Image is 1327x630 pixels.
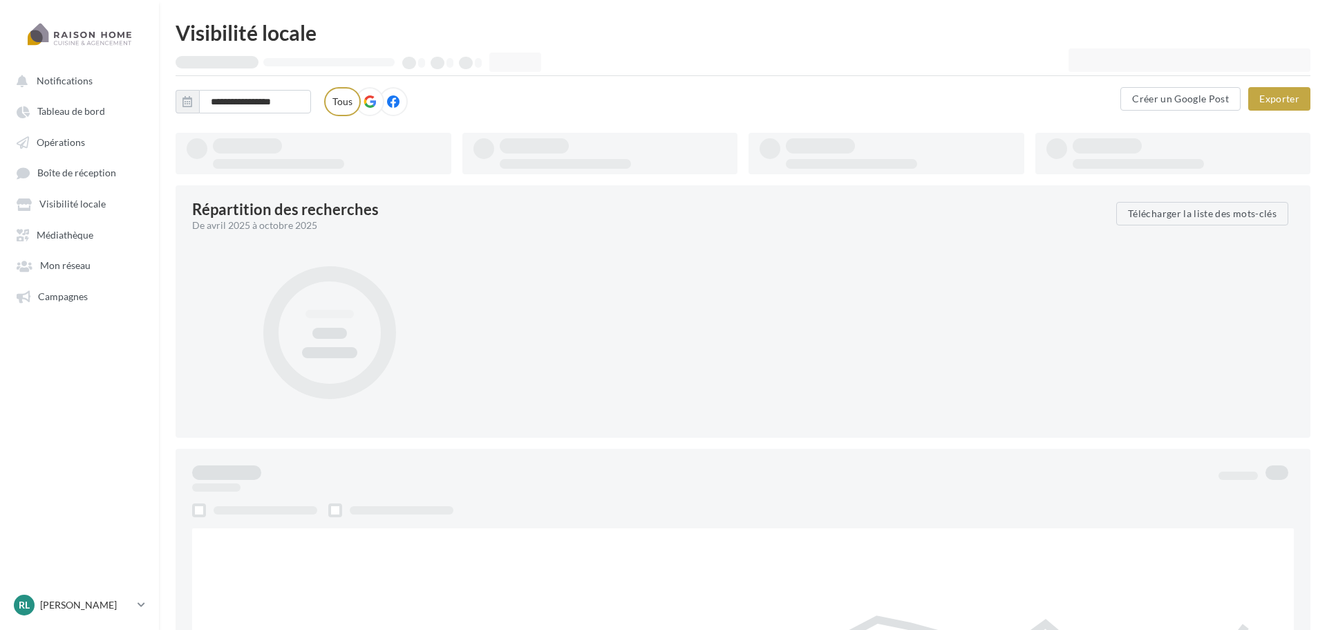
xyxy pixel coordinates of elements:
[192,202,379,217] div: Répartition des recherches
[1248,87,1310,111] button: Exporter
[1120,87,1241,111] button: Créer un Google Post
[38,290,88,302] span: Campagnes
[8,252,151,277] a: Mon réseau
[1116,202,1288,225] button: Télécharger la liste des mots-clés
[8,160,151,185] a: Boîte de réception
[8,68,145,93] button: Notifications
[40,598,132,612] p: [PERSON_NAME]
[192,219,1105,232] div: De avril 2025 à octobre 2025
[19,598,30,612] span: RL
[11,592,148,618] a: RL [PERSON_NAME]
[37,229,93,241] span: Médiathèque
[37,167,116,179] span: Boîte de réception
[8,191,151,216] a: Visibilité locale
[324,87,361,116] label: Tous
[40,260,91,272] span: Mon réseau
[8,284,151,308] a: Campagnes
[8,98,151,123] a: Tableau de bord
[37,106,105,118] span: Tableau de bord
[176,22,1310,43] div: Visibilité locale
[8,129,151,154] a: Opérations
[39,198,106,210] span: Visibilité locale
[37,136,85,148] span: Opérations
[37,75,93,86] span: Notifications
[8,222,151,247] a: Médiathèque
